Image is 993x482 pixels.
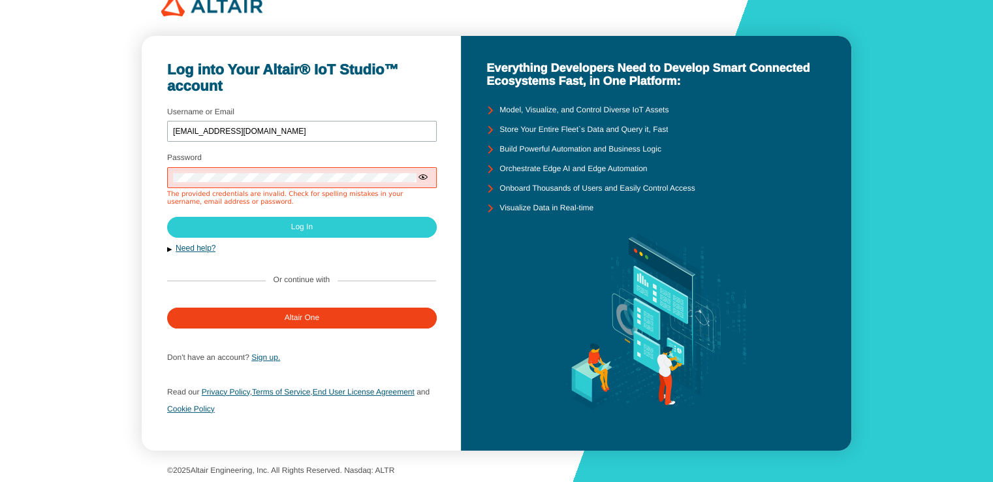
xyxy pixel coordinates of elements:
a: Cookie Policy [167,404,215,413]
div: The provided credentials are invalid. Check for spelling mistakes in your username, email address... [167,191,437,206]
span: and [417,387,430,396]
p: © Altair Engineering, Inc. All Rights Reserved. Nasdaq: ALTR [167,466,826,475]
unity-typography: Visualize Data in Real-time [499,204,593,213]
p: , , [167,383,436,417]
a: Sign up. [251,353,280,362]
unity-typography: Log into Your Altair® IoT Studio™ account [167,61,436,95]
label: Or continue with [274,276,330,285]
label: Password [167,153,202,162]
a: End User License Agreement [313,387,415,396]
span: 2025 [173,466,191,475]
label: Username or Email [167,107,234,116]
unity-typography: Store Your Entire Fleet`s Data and Query it, Fast [499,125,668,135]
unity-typography: Orchestrate Edge AI and Edge Automation [499,165,647,174]
a: Need help? [176,244,215,253]
unity-typography: Model, Visualize, and Control Diverse IoT Assets [499,106,669,115]
span: Don't have an account? [167,353,249,362]
unity-typography: Onboard Thousands of Users and Easily Control Access [499,184,695,193]
unity-typography: Everything Developers Need to Develop Smart Connected Ecosystems Fast, in One Platform: [486,61,826,88]
unity-typography: Build Powerful Automation and Business Logic [499,145,661,154]
a: Terms of Service [252,387,310,396]
a: Privacy Policy [202,387,250,396]
span: Read our [167,387,199,396]
button: Need help? [167,243,436,254]
img: background.svg [546,218,766,425]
